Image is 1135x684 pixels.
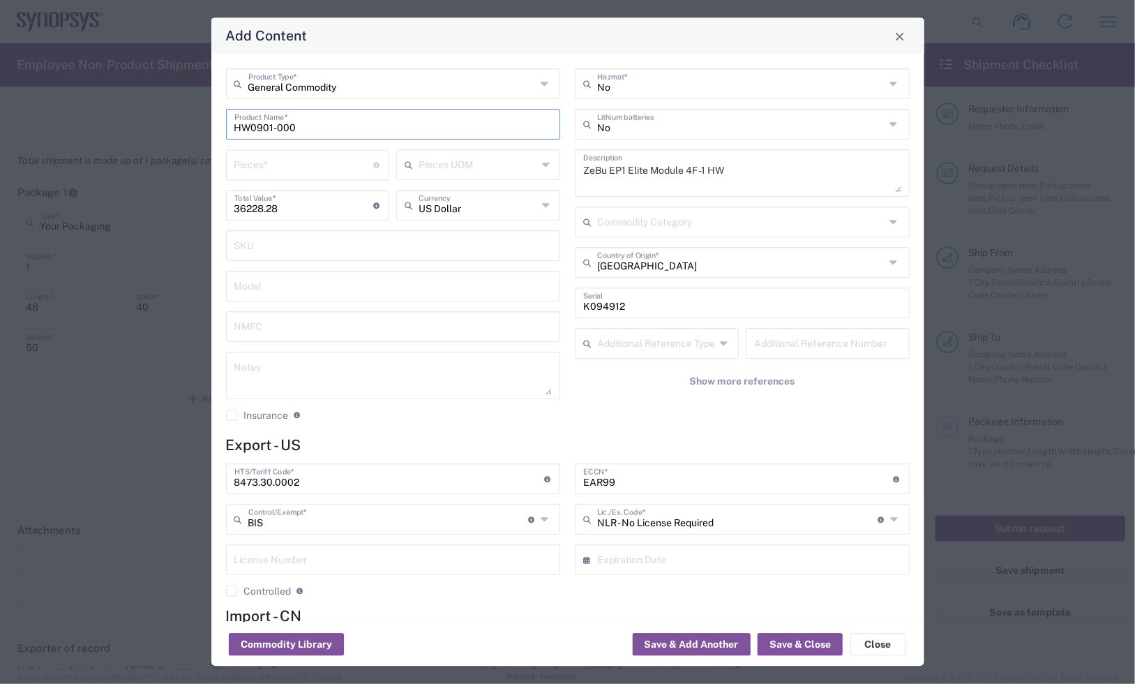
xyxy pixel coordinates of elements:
button: Save & Add Another [633,634,751,656]
h4: Import - CN [226,608,910,625]
button: Commodity Library [229,634,344,656]
label: Controlled [226,586,292,597]
button: Save & Close [758,634,843,656]
button: Close [890,27,910,46]
label: Insurance [226,410,289,422]
h4: Export - US [226,437,910,454]
span: Show more references [689,376,795,389]
button: Close [850,634,906,656]
h4: Add Content [225,26,307,46]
